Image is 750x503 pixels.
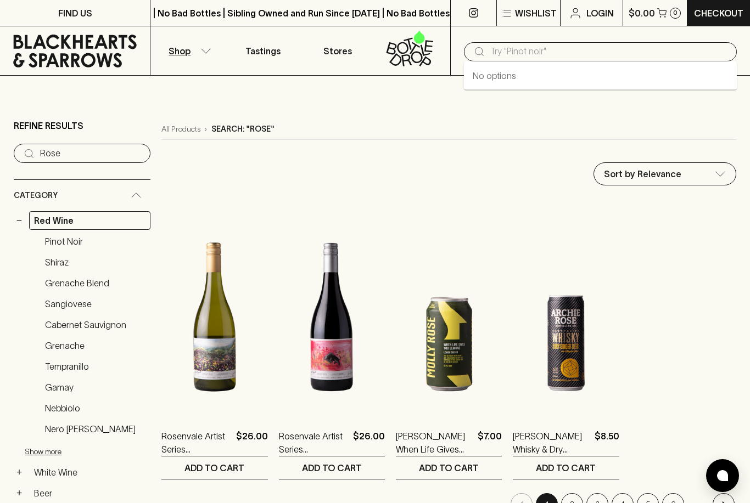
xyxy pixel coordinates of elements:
[161,456,267,479] button: ADD TO CART
[279,221,385,413] img: Rosenvale Artist Series Graciano Blend 2021
[14,180,150,211] div: Category
[14,467,25,478] button: +
[717,470,728,481] img: bubble-icon
[236,429,268,456] p: $26.00
[58,7,92,20] p: FIND US
[604,167,681,180] p: Sort by Relevance
[302,461,362,474] p: ADD TO CART
[40,357,150,376] a: Tempranillo
[673,10,678,16] p: 0
[595,429,619,456] p: $8.50
[40,253,150,272] a: Shiraz
[40,399,150,417] a: Nebbiolo
[40,336,150,355] a: Grenache
[184,461,244,474] p: ADD TO CART
[396,429,473,456] a: [PERSON_NAME] When Life Gives You Lemons
[594,163,736,185] div: Sort by Relevance
[40,145,142,162] input: Try “Pinot noir”
[586,7,614,20] p: Login
[536,461,596,474] p: ADD TO CART
[478,429,502,456] p: $7.00
[226,26,300,75] a: Tastings
[14,119,83,132] p: Refine Results
[40,232,150,251] a: Pinot Noir
[464,61,737,90] div: No options
[694,7,743,20] p: Checkout
[323,44,352,58] p: Stores
[353,429,385,456] p: $26.00
[245,44,281,58] p: Tastings
[279,429,349,456] a: Rosenvale Artist Series [PERSON_NAME] 2021
[279,456,385,479] button: ADD TO CART
[513,456,619,479] button: ADD TO CART
[300,26,375,75] a: Stores
[211,123,275,135] p: Search: "Rose"
[29,463,150,482] a: White Wine
[515,7,557,20] p: Wishlist
[396,456,502,479] button: ADD TO CART
[150,26,225,75] button: Shop
[14,189,58,202] span: Category
[14,488,25,499] button: +
[14,215,25,226] button: −
[29,211,150,230] a: Red Wine
[40,274,150,292] a: Grenache Blend
[40,420,150,438] a: Nero [PERSON_NAME]
[513,429,590,456] a: [PERSON_NAME] Whisky & Dry Ginger Beer with Finger Lime 330ml
[161,221,267,413] img: Rosenvale Artist Series Roussanne 2024
[40,378,150,397] a: Gamay
[40,295,150,313] a: Sangiovese
[205,123,207,135] p: ›
[161,429,231,456] a: Rosenvale Artist Series Roussanne 2024
[490,43,728,60] input: Try "Pinot noir"
[419,461,479,474] p: ADD TO CART
[25,440,169,463] button: Show more
[40,315,150,334] a: Cabernet Sauvignon
[29,484,150,502] a: Beer
[629,7,655,20] p: $0.00
[513,221,619,413] img: Archie Rose Whisky & Dry Ginger Beer with Finger Lime 330ml
[169,44,191,58] p: Shop
[161,123,200,135] a: All Products
[396,221,502,413] img: Molly Rose When Life Gives You Lemons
